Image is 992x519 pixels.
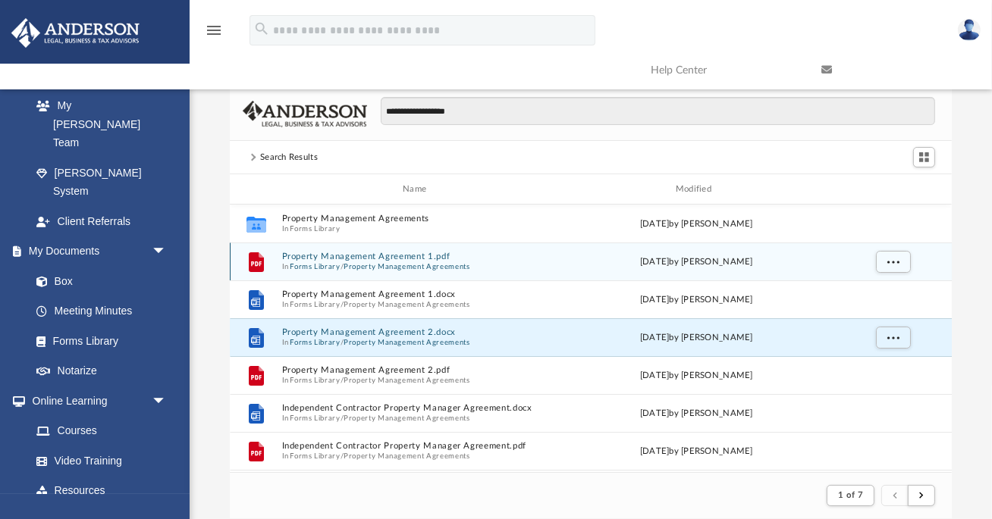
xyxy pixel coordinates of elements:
[639,40,810,100] a: Help Center
[875,289,910,311] button: More options
[281,261,554,271] span: In
[7,18,144,48] img: Anderson Advisors Platinum Portal
[21,91,174,158] a: My [PERSON_NAME] Team
[958,19,981,41] img: User Pic
[21,326,174,356] a: Forms Library
[875,402,910,425] button: More options
[281,183,553,196] div: Name
[344,261,470,271] button: Property Management Agreements
[281,413,554,423] span: In
[560,217,833,231] div: [DATE] by [PERSON_NAME]
[230,205,952,473] div: grid
[281,375,554,385] span: In
[281,327,554,337] button: Property Management Agreement 2.docx
[290,451,340,461] button: Forms Library
[344,451,470,461] button: Property Management Agreements
[341,261,344,271] span: /
[290,261,340,271] button: Forms Library
[21,446,174,476] a: Video Training
[290,337,340,347] button: Forms Library
[253,20,270,37] i: search
[560,293,833,307] div: [DATE] by [PERSON_NAME]
[341,413,344,423] span: /
[21,266,174,296] a: Box
[237,183,275,196] div: id
[560,183,832,196] div: Modified
[281,403,554,413] button: Independent Contractor Property Manager Agreement.docx
[281,289,554,299] button: Property Management Agreement 1.docx
[341,337,344,347] span: /
[21,416,182,446] a: Courses
[11,386,182,416] a: Online Learningarrow_drop_down
[344,375,470,385] button: Property Management Agreements
[281,214,554,224] button: Property Management Agreements
[560,407,833,421] div: [DATE] by [PERSON_NAME]
[205,29,223,39] a: menu
[281,337,554,347] span: In
[152,236,182,267] span: arrow_drop_down
[281,451,554,461] span: In
[21,206,182,236] a: Client Referrals
[281,252,554,261] button: Property Management Agreement 1.pdf
[281,224,554,233] span: In
[381,97,936,126] input: Search files and folders
[875,251,910,274] button: More options
[290,299,340,309] button: Forms Library
[913,147,936,168] button: Switch to Grid View
[560,331,833,345] div: [DATE] by [PERSON_NAME]
[344,299,470,309] button: Property Management Agreements
[21,476,182,506] a: Resources
[290,224,340,233] button: Forms Library
[21,158,182,206] a: [PERSON_NAME] System
[344,337,470,347] button: Property Management Agreements
[560,369,833,383] div: [DATE] by [PERSON_NAME]
[260,151,318,164] div: Search Results
[290,375,340,385] button: Forms Library
[560,255,833,269] div: [DATE] by [PERSON_NAME]
[152,386,182,417] span: arrow_drop_down
[205,21,223,39] i: menu
[341,451,344,461] span: /
[21,356,182,386] a: Notarize
[839,183,945,196] div: id
[341,375,344,385] span: /
[21,296,182,327] a: Meeting Minutes
[827,485,874,506] button: 1 of 7
[344,413,470,423] button: Property Management Agreements
[875,364,910,387] button: More options
[11,236,182,267] a: My Documentsarrow_drop_down
[560,445,833,458] div: [DATE] by [PERSON_NAME]
[281,441,554,451] button: Independent Contractor Property Manager Agreement.pdf
[341,299,344,309] span: /
[281,365,554,375] button: Property Management Agreement 2.pdf
[290,413,340,423] button: Forms Library
[875,327,910,349] button: More options
[281,299,554,309] span: In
